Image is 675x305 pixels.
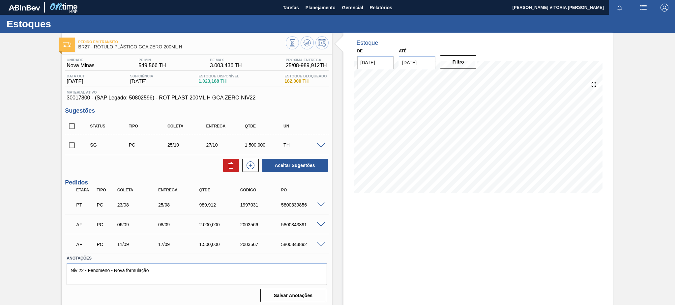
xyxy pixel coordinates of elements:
p: AF [76,222,94,227]
span: 1.023,188 TH [198,79,239,84]
span: Tarefas [283,4,299,12]
div: TH [282,142,325,148]
h3: Sugestões [65,107,328,114]
button: Programar Estoque [315,36,329,49]
div: Pedido em Trânsito [74,198,96,212]
label: Anotações [67,254,327,263]
div: Pedido de Compra [95,242,116,247]
img: TNhmsLtSVTkK8tSr43FrP2fwEKptu5GPRR3wAAAABJRU5ErkJggg== [9,5,40,11]
div: Qtde [197,188,244,192]
span: [DATE] [67,79,85,85]
button: Visão Geral dos Estoques [286,36,299,49]
span: PE MIN [138,58,166,62]
div: 2.000,000 [197,222,244,227]
img: Logout [660,4,668,12]
div: Pedido de Compra [95,202,116,208]
span: 549,566 TH [138,63,166,69]
div: Estoque [357,40,378,46]
span: 182,000 TH [284,79,327,84]
div: UN [282,124,325,128]
div: 23/08/2025 [116,202,162,208]
div: 2003567 [239,242,285,247]
textarea: Niv 22 - Fenomeno - Nova formulação [67,263,327,285]
div: 06/09/2025 [116,222,162,227]
div: 989,912 [197,202,244,208]
span: Pedido em Trânsito [78,40,285,44]
div: Pedido de Compra [95,222,116,227]
span: 25/08 - 989,912 TH [286,63,327,69]
div: Coleta [116,188,162,192]
div: 1.500,000 [243,142,287,148]
div: Tipo [127,124,171,128]
span: Data out [67,74,85,78]
div: Qtde [243,124,287,128]
button: Filtro [440,55,477,69]
div: Tipo [95,188,116,192]
label: Até [399,49,406,53]
span: BR27 - RÓTULO PLÁSTICO GCA ZERO 200ML H [78,44,285,49]
div: Sugestão Criada [88,142,132,148]
div: 5800343892 [279,242,326,247]
div: 11/09/2025 [116,242,162,247]
h1: Estoques [7,20,124,28]
div: Entrega [157,188,203,192]
span: Estoque Disponível [198,74,239,78]
div: Aceitar Sugestões [259,158,329,173]
div: Etapa [74,188,96,192]
div: Excluir Sugestões [220,159,239,172]
button: Notificações [609,3,630,12]
p: PT [76,202,94,208]
div: 27/10/2025 [204,142,248,148]
span: 3.003,436 TH [210,63,242,69]
div: Entrega [204,124,248,128]
span: PE MAX [210,58,242,62]
div: 17/09/2025 [157,242,203,247]
p: AF [76,242,94,247]
label: De [357,49,363,53]
span: Material ativo [67,90,327,94]
span: Gerencial [342,4,363,12]
img: Ícone [63,42,71,47]
span: Nova Minas [67,63,94,69]
div: Código [239,188,285,192]
span: Planejamento [306,4,336,12]
div: 2003566 [239,222,285,227]
div: 08/09/2025 [157,222,203,227]
div: 25/10/2025 [166,142,209,148]
div: 25/08/2025 [157,202,203,208]
button: Salvar Anotações [260,289,326,302]
div: 5800339856 [279,202,326,208]
span: 30017800 - (SAP Legado: 50802596) - ROT PLAST 200ML H GCA ZERO NIV22 [67,95,327,101]
h3: Pedidos [65,179,328,186]
img: userActions [639,4,647,12]
div: 1997031 [239,202,285,208]
input: dd/mm/yyyy [357,56,394,69]
span: Próxima Entrega [286,58,327,62]
div: Status [88,124,132,128]
div: Pedido de Compra [127,142,171,148]
div: 1.500,000 [197,242,244,247]
button: Aceitar Sugestões [262,159,328,172]
span: Estoque Bloqueado [284,74,327,78]
div: Aguardando Faturamento [74,217,96,232]
span: Suficiência [130,74,153,78]
div: Nova sugestão [239,159,259,172]
div: Coleta [166,124,209,128]
div: Aguardando Faturamento [74,237,96,252]
input: dd/mm/yyyy [399,56,435,69]
span: Relatórios [370,4,392,12]
div: 5800343891 [279,222,326,227]
button: Atualizar Gráfico [301,36,314,49]
span: [DATE] [130,79,153,85]
div: PO [279,188,326,192]
span: Unidade [67,58,94,62]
